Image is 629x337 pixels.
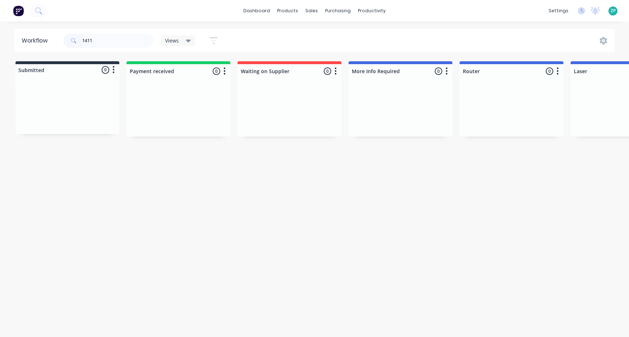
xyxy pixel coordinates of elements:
div: sales [302,5,322,16]
div: Workflow [22,36,51,45]
div: settings [545,5,572,16]
div: purchasing [322,5,354,16]
a: dashboard [240,5,274,16]
img: Factory [13,5,24,16]
div: products [274,5,302,16]
span: ZP [611,8,616,14]
input: Search for orders... [82,34,154,48]
span: Views [165,37,179,44]
div: productivity [354,5,389,16]
iframe: Intercom live chat [604,312,622,330]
